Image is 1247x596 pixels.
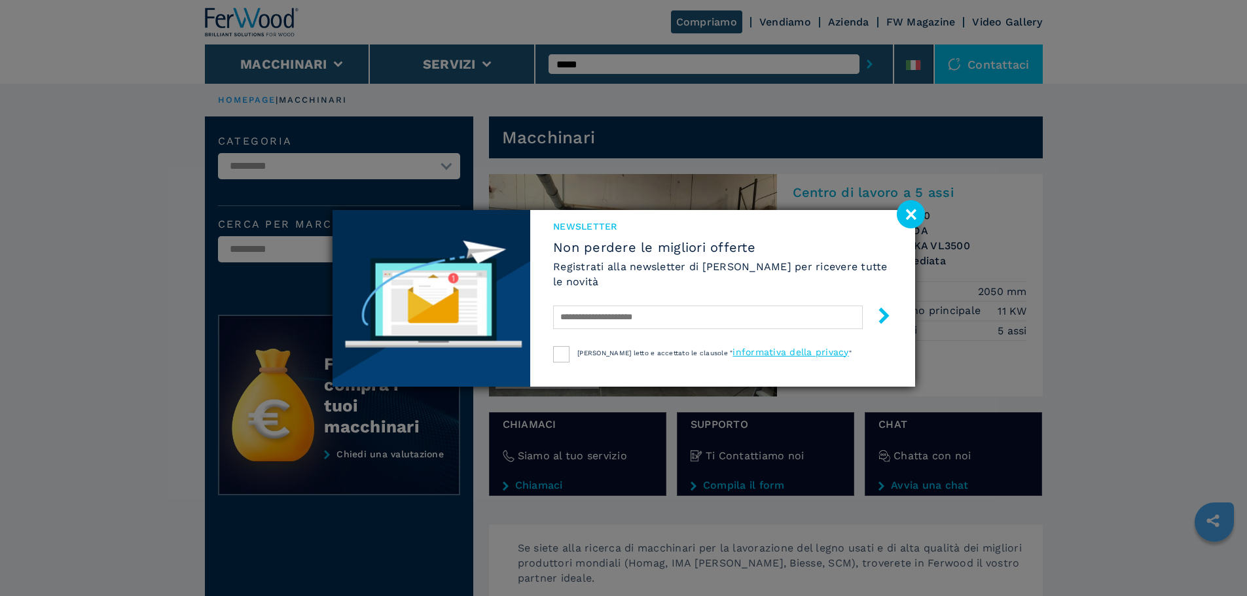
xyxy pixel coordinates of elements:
span: " [849,349,852,357]
img: Newsletter image [333,210,531,387]
span: [PERSON_NAME] letto e accettato le clausole " [577,349,732,357]
span: Non perdere le migliori offerte [553,239,892,255]
a: informativa della privacy [732,347,848,357]
h6: Registrati alla newsletter di [PERSON_NAME] per ricevere tutte le novità [553,259,892,289]
button: submit-button [863,302,892,333]
span: NEWSLETTER [553,220,892,233]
